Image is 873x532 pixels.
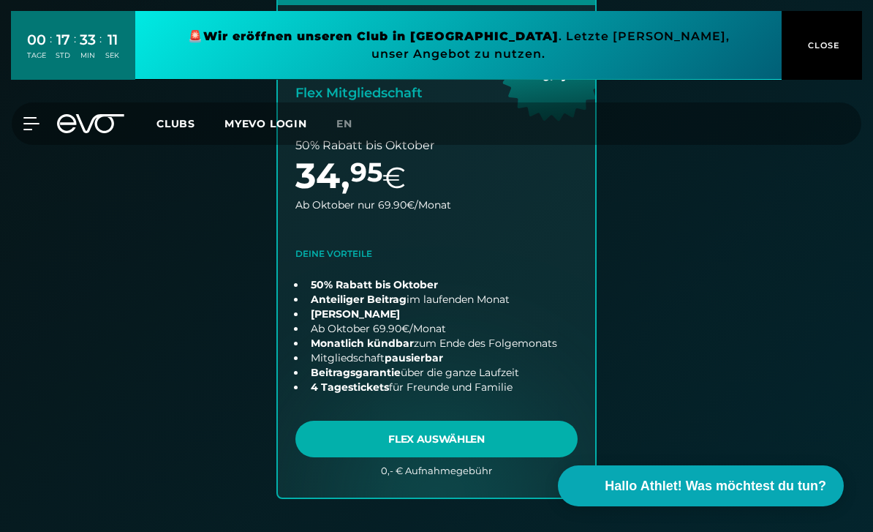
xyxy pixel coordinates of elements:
[56,29,70,50] div: 17
[156,116,224,130] a: Clubs
[27,50,46,61] div: TAGE
[224,117,307,130] a: MYEVO LOGIN
[27,29,46,50] div: 00
[804,39,840,52] span: CLOSE
[156,117,195,130] span: Clubs
[80,29,96,50] div: 33
[56,50,70,61] div: STD
[105,50,119,61] div: SEK
[605,476,826,496] span: Hallo Athlet! Was möchtest du tun?
[782,11,862,80] button: CLOSE
[336,116,370,132] a: en
[99,31,102,70] div: :
[558,465,844,506] button: Hallo Athlet! Was möchtest du tun?
[74,31,76,70] div: :
[80,50,96,61] div: MIN
[336,117,352,130] span: en
[50,31,52,70] div: :
[105,29,119,50] div: 11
